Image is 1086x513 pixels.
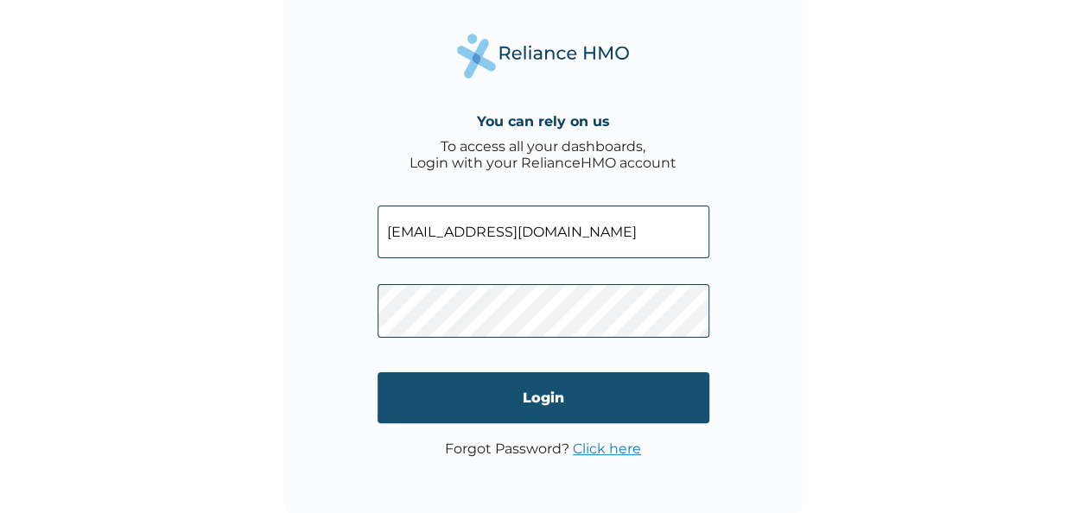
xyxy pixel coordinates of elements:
input: Email address or HMO ID [378,206,709,258]
img: Reliance Health's Logo [457,34,630,78]
h4: You can rely on us [477,113,610,130]
div: To access all your dashboards, Login with your RelianceHMO account [410,138,676,171]
p: Forgot Password? [445,440,641,457]
input: Login [378,372,709,423]
a: Click here [573,440,641,457]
